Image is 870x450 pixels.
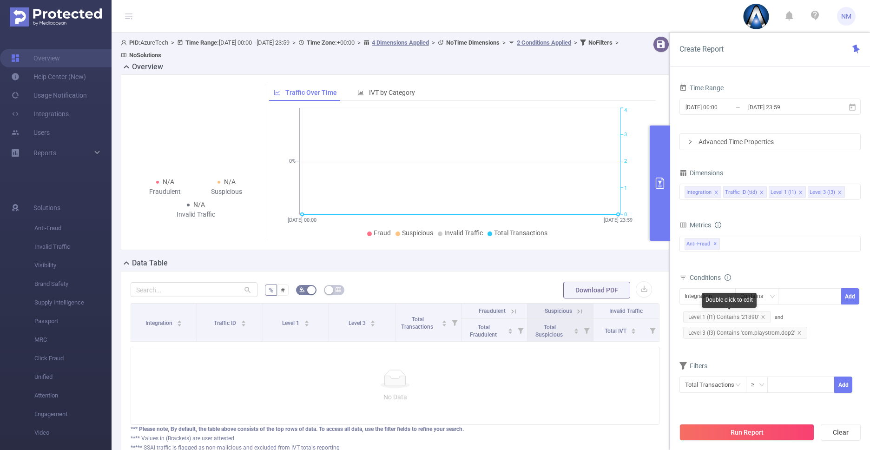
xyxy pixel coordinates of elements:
[355,39,363,46] span: >
[370,319,376,322] i: icon: caret-up
[288,217,316,223] tspan: [DATE] 00:00
[573,330,579,333] i: icon: caret-down
[563,282,630,298] button: Download PDF
[11,67,86,86] a: Help Center (New)
[11,123,50,142] a: Users
[507,330,513,333] i: icon: caret-down
[770,294,775,300] i: icon: down
[613,39,621,46] span: >
[33,199,60,217] span: Solutions
[725,186,757,199] div: Traffic ID (tid)
[685,289,718,304] div: Integration
[289,159,296,165] tspan: 0%
[429,39,438,46] span: >
[588,39,613,46] b: No Filters
[304,319,310,324] div: Sort
[631,330,636,333] i: icon: caret-down
[34,331,112,349] span: MRC
[834,377,852,393] button: Add
[571,39,580,46] span: >
[34,386,112,405] span: Attention
[304,323,310,325] i: icon: caret-down
[686,186,712,199] div: Integration
[214,320,237,326] span: Traffic ID
[134,187,196,197] div: Fraudulent
[196,187,258,197] div: Suspicious
[759,382,765,389] i: icon: down
[224,178,236,185] span: N/A
[444,229,483,237] span: Invalid Traffic
[771,186,796,199] div: Level 1 (l1)
[34,238,112,256] span: Invalid Traffic
[241,319,246,324] div: Sort
[517,39,571,46] u: 2 Conditions Applied
[129,39,140,46] b: PID:
[11,86,87,105] a: Usage Notification
[442,319,447,324] div: Sort
[34,256,112,275] span: Visibility
[34,349,112,368] span: Click Fraud
[131,425,659,433] div: *** Please note, By default, the table above consists of the top rows of data. To access all data...
[285,89,337,96] span: Traffic Over Time
[810,186,835,199] div: Level 3 (l3)
[679,424,814,441] button: Run Report
[507,327,513,332] div: Sort
[624,185,627,191] tspan: 1
[646,319,659,341] i: Filter menu
[129,52,161,59] b: No Solutions
[177,323,182,325] i: icon: caret-down
[624,159,627,165] tspan: 2
[281,286,285,294] span: #
[10,7,102,26] img: Protected Media
[514,319,527,341] i: Filter menu
[580,319,593,341] i: Filter menu
[573,327,579,330] i: icon: caret-up
[282,320,301,326] span: Level 1
[808,186,845,198] li: Level 3 (l3)
[609,308,643,314] span: Invalid Traffic
[34,312,112,331] span: Passport
[685,101,760,113] input: Start date
[33,144,56,162] a: Reports
[163,178,174,185] span: N/A
[751,377,761,392] div: ≥
[442,319,447,322] i: icon: caret-up
[769,186,806,198] li: Level 1 (l1)
[841,288,859,304] button: Add
[132,61,163,73] h2: Overview
[624,108,627,114] tspan: 4
[138,392,652,402] p: No Data
[370,323,376,325] i: icon: caret-down
[442,323,447,325] i: icon: caret-down
[290,39,298,46] span: >
[679,169,723,177] span: Dimensions
[33,149,56,157] span: Reports
[168,39,177,46] span: >
[679,362,707,370] span: Filters
[372,39,429,46] u: 4 Dimensions Applied
[605,328,628,334] span: Total IVT
[714,190,718,196] i: icon: close
[121,39,621,59] span: AzureTech [DATE] 00:00 - [DATE] 23:59 +00:00
[34,424,112,442] span: Video
[357,89,364,96] i: icon: bar-chart
[336,287,341,292] i: icon: table
[34,368,112,386] span: Unified
[680,134,860,150] div: icon: rightAdvanced Time Properties
[679,45,724,53] span: Create Report
[798,190,803,196] i: icon: close
[797,331,802,335] i: icon: close
[725,274,731,281] i: icon: info-circle
[132,258,168,269] h2: Data Table
[11,49,60,67] a: Overview
[145,320,174,326] span: Integration
[841,7,851,26] span: NM
[446,39,500,46] b: No Time Dimensions
[685,238,720,250] span: Anti-Fraud
[500,39,508,46] span: >
[34,275,112,293] span: Brand Safety
[369,89,415,96] span: IVT by Category
[374,229,391,237] span: Fraud
[624,132,627,138] tspan: 3
[401,316,435,330] span: Total Transactions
